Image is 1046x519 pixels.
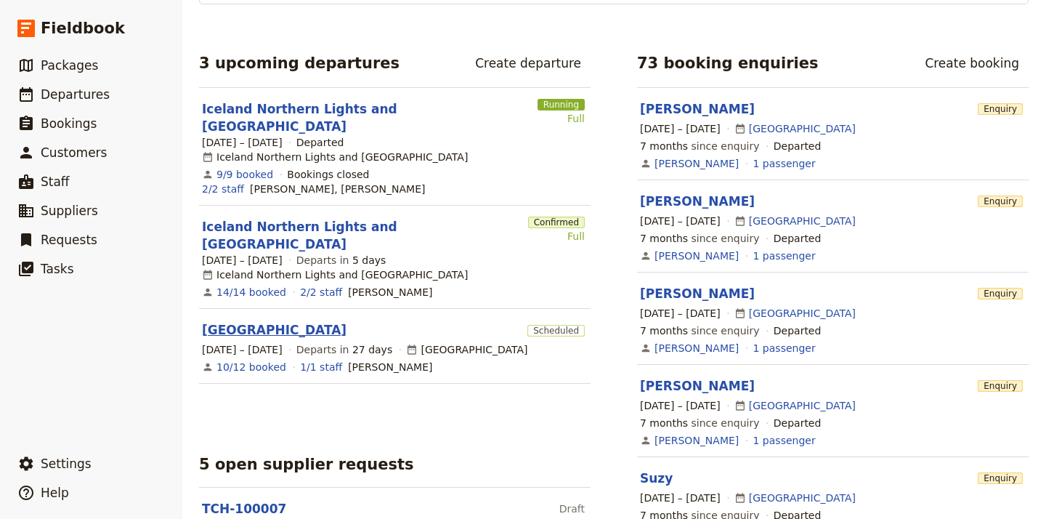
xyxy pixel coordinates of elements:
[749,398,856,413] a: [GEOGRAPHIC_DATA]
[41,145,107,160] span: Customers
[352,254,386,266] span: 5 days
[41,58,98,73] span: Packages
[654,433,739,448] a: [PERSON_NAME]
[202,267,468,282] div: Iceland Northern Lights and [GEOGRAPHIC_DATA]
[774,231,822,246] div: Departed
[978,196,1023,207] span: Enquiry
[749,214,856,228] a: [GEOGRAPHIC_DATA]
[528,217,585,228] span: Confirmed
[640,416,760,430] span: since enquiry
[216,360,286,374] a: View the bookings for this departure
[749,306,856,321] a: [GEOGRAPHIC_DATA]
[640,233,688,244] span: 7 months
[640,140,688,152] span: 7 months
[296,342,392,357] span: Departs in
[915,51,1029,76] a: Create booking
[41,116,97,131] span: Bookings
[640,398,721,413] span: [DATE] – [DATE]
[41,486,69,500] span: Help
[774,323,822,338] div: Departed
[202,135,283,150] span: [DATE] – [DATE]
[774,139,822,153] div: Departed
[41,456,92,471] span: Settings
[528,229,585,244] div: Full
[352,344,392,355] span: 27 days
[753,249,816,263] a: View the passengers for this booking
[654,341,739,355] a: [PERSON_NAME]
[978,380,1023,392] span: Enquiry
[41,233,97,247] span: Requests
[640,323,760,338] span: since enquiry
[753,341,816,355] a: View the passengers for this booking
[296,253,386,267] span: Departs in
[640,417,688,429] span: 7 months
[406,342,527,357] div: [GEOGRAPHIC_DATA]
[640,214,721,228] span: [DATE] – [DATE]
[41,174,70,189] span: Staff
[640,139,760,153] span: since enquiry
[753,156,816,171] a: View the passengers for this booking
[640,306,721,321] span: [DATE] – [DATE]
[202,342,283,357] span: [DATE] – [DATE]
[202,253,283,267] span: [DATE] – [DATE]
[753,433,816,448] a: View the passengers for this booking
[749,121,856,136] a: [GEOGRAPHIC_DATA]
[202,218,522,253] a: Iceland Northern Lights and [GEOGRAPHIC_DATA]
[538,99,585,110] span: Running
[287,167,369,182] div: Bookings closed
[202,182,244,196] a: 2/2 staff
[202,150,468,164] div: Iceland Northern Lights and [GEOGRAPHIC_DATA]
[300,285,342,299] a: 2/2 staff
[41,17,125,39] span: Fieldbook
[640,471,673,486] a: Suzy
[978,288,1023,299] span: Enquiry
[640,102,755,116] a: [PERSON_NAME]
[202,100,532,135] a: Iceland Northern Lights and [GEOGRAPHIC_DATA]
[654,249,739,263] a: [PERSON_NAME]
[640,194,755,209] a: [PERSON_NAME]
[640,231,760,246] span: since enquiry
[348,285,432,299] span: Jocelyn, Melanie Kiss
[640,379,755,393] a: [PERSON_NAME]
[216,167,273,182] a: View the bookings for this departure
[296,135,344,150] div: Departed
[216,285,286,299] a: View the bookings for this departure
[654,156,739,171] a: [PERSON_NAME]
[202,321,346,339] a: [GEOGRAPHIC_DATA]
[640,325,688,337] span: 7 months
[527,325,585,337] span: Scheduled
[199,52,400,74] h2: 3 upcoming departures
[749,491,856,505] a: [GEOGRAPHIC_DATA]
[978,472,1023,484] span: Enquiry
[199,454,414,475] h2: 5 open supplier requests
[640,491,721,505] span: [DATE] – [DATE]
[538,111,585,126] div: Full
[41,262,74,276] span: Tasks
[637,52,819,74] h2: 73 booking enquiries
[774,416,822,430] div: Departed
[466,51,591,76] a: Create departure
[640,286,755,301] a: [PERSON_NAME]
[202,502,286,516] a: TCH-100007
[348,360,432,374] span: Melanie Kiss
[640,121,721,136] span: [DATE] – [DATE]
[250,182,426,196] span: Jocelyn, Kathy DeVault
[41,204,98,218] span: Suppliers
[41,87,110,102] span: Departures
[300,360,342,374] a: 1/1 staff
[978,103,1023,115] span: Enquiry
